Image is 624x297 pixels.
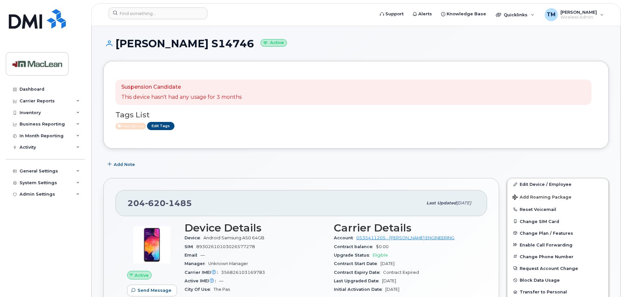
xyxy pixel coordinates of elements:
[507,274,608,286] button: Block Data Usage
[115,111,597,119] h3: Tags List
[145,198,166,208] span: 620
[127,285,177,296] button: Send Message
[121,94,242,101] p: This device hasn't had any usage for 3 months
[132,225,171,264] img: image20231002-3703462-1qu0sfr.jpeg
[196,244,255,249] span: 89302610103026577278
[103,158,141,170] button: Add Note
[114,161,135,168] span: Add Note
[334,278,382,283] span: Last Upgraded Date
[507,239,608,251] button: Enable Call Forwarding
[334,235,356,240] span: Account
[208,261,248,266] span: Unknown Manager
[426,200,456,205] span: Last updated
[135,272,149,278] span: Active
[507,262,608,274] button: Request Account Change
[373,253,388,258] span: Eligible
[127,198,192,208] span: 204
[334,261,380,266] span: Contract Start Date
[219,278,223,283] span: —
[507,215,608,227] button: Change SIM Card
[185,235,203,240] span: Device
[260,39,287,47] small: Active
[334,253,373,258] span: Upgrade Status
[138,287,171,293] span: Send Message
[214,287,230,292] span: The Pas
[376,244,389,249] span: $0.00
[334,270,383,275] span: Contract Expiry Date
[166,198,192,208] span: 1485
[507,251,608,262] button: Change Phone Number
[185,278,219,283] span: Active IMEI
[385,287,399,292] span: [DATE]
[507,190,608,203] button: Add Roaming Package
[356,235,454,240] a: 0535411205 - [PERSON_NAME] ENGINEERING
[185,253,201,258] span: Email
[121,83,242,91] p: Suspension Candidate
[507,203,608,215] button: Reset Voicemail
[147,122,174,130] a: Edit Tags
[185,261,208,266] span: Manager
[520,242,572,247] span: Enable Call Forwarding
[507,227,608,239] button: Change Plan / Features
[115,123,146,129] span: Active
[382,278,396,283] span: [DATE]
[185,222,326,234] h3: Device Details
[201,253,205,258] span: —
[185,270,221,275] span: Carrier IMEI
[513,195,572,201] span: Add Roaming Package
[520,230,573,235] span: Change Plan / Features
[334,244,376,249] span: Contract balance
[456,200,471,205] span: [DATE]
[380,261,394,266] span: [DATE]
[185,287,214,292] span: City Of Use
[221,270,265,275] span: 356826103169783
[185,244,196,249] span: SIM
[507,178,608,190] a: Edit Device / Employee
[103,38,609,49] h1: [PERSON_NAME] S14746
[334,222,475,234] h3: Carrier Details
[203,235,264,240] span: Android Samsung A50 64GB
[383,270,419,275] span: Contract Expired
[334,287,385,292] span: Initial Activation Date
